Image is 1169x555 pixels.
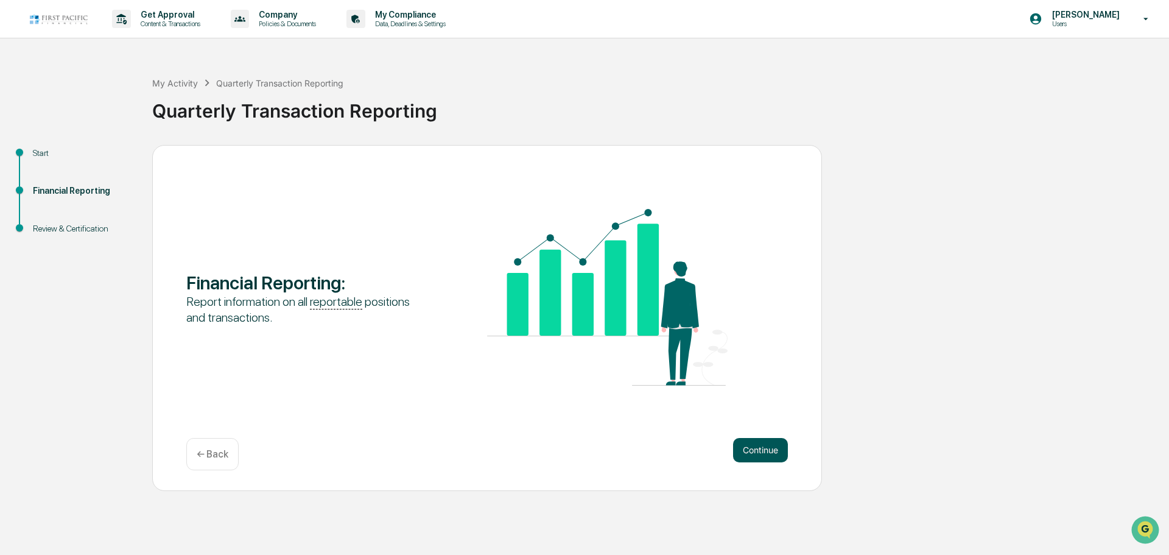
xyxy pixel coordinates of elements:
p: Content & Transactions [131,19,206,28]
img: 1746055101610-c473b297-6a78-478c-a979-82029cc54cd1 [12,93,34,115]
button: Continue [733,438,788,462]
div: 🗄️ [88,155,98,164]
div: Review & Certification [33,222,133,235]
iframe: Open customer support [1130,515,1163,548]
p: My Compliance [365,10,452,19]
span: Attestations [100,154,151,166]
div: Financial Reporting [33,185,133,197]
p: Data, Deadlines & Settings [365,19,452,28]
a: 🖐️Preclearance [7,149,83,171]
span: Preclearance [24,154,79,166]
div: We're available if you need us! [41,105,154,115]
button: Start new chat [207,97,222,111]
img: logo [29,13,88,25]
p: Company [249,10,322,19]
p: ← Back [197,448,228,460]
a: Powered byPylon [86,206,147,216]
span: Data Lookup [24,177,77,189]
div: Quarterly Transaction Reporting [152,90,1163,122]
div: Start [33,147,133,160]
div: Financial Reporting : [186,272,427,294]
img: Financial Reporting [487,209,728,386]
u: reportable [310,294,362,309]
div: 🔎 [12,178,22,188]
p: Users [1042,19,1126,28]
p: Get Approval [131,10,206,19]
div: 🖐️ [12,155,22,164]
a: 🗄️Attestations [83,149,156,171]
div: Quarterly Transaction Reporting [216,78,343,88]
div: Start new chat [41,93,200,105]
div: My Activity [152,78,198,88]
a: 🔎Data Lookup [7,172,82,194]
p: How can we help? [12,26,222,45]
p: Policies & Documents [249,19,322,28]
div: Report information on all positions and transactions. [186,294,427,325]
span: Pylon [121,207,147,216]
p: [PERSON_NAME] [1042,10,1126,19]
